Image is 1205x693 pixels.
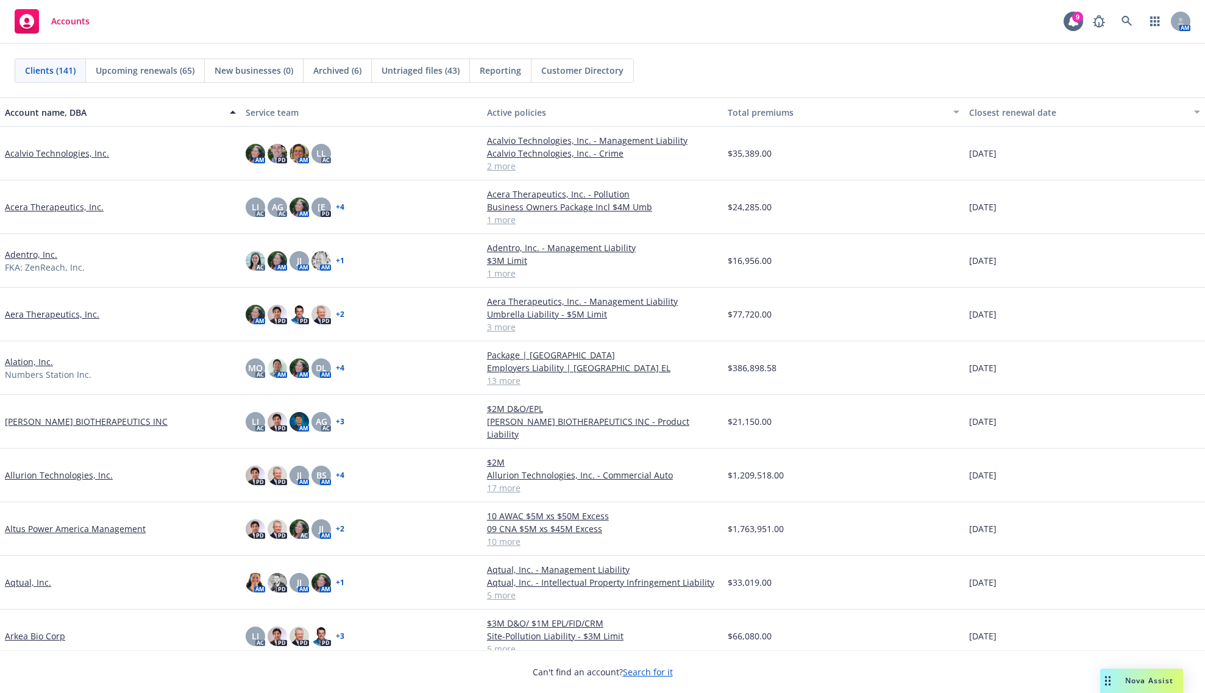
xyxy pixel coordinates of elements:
a: 5 more [487,589,718,602]
img: photo [311,305,331,324]
span: $35,389.00 [728,147,772,160]
img: photo [268,573,287,592]
span: [DATE] [969,308,997,321]
div: Service team [246,106,477,119]
span: JJ [297,254,302,267]
span: LI [252,201,259,213]
span: [DATE] [969,254,997,267]
span: Clients (141) [25,64,76,77]
a: Adentro, Inc. - Management Liability [487,241,718,254]
a: Search for it [623,666,673,678]
a: Aera Therapeutics, Inc. - Management Liability [487,295,718,308]
a: 13 more [487,374,718,387]
a: + 2 [336,525,344,533]
a: Allurion Technologies, Inc. - Commercial Auto [487,469,718,482]
img: photo [268,519,287,539]
img: photo [290,412,309,432]
img: photo [246,466,265,485]
a: + 3 [336,633,344,640]
span: Upcoming renewals (65) [96,64,194,77]
span: Untriaged files (43) [382,64,460,77]
div: Active policies [487,106,718,119]
a: $3M Limit [487,254,718,267]
a: Search [1115,9,1139,34]
img: photo [246,144,265,163]
span: $66,080.00 [728,630,772,642]
a: Acalvio Technologies, Inc. [5,147,109,160]
img: photo [290,519,309,539]
a: [PERSON_NAME] BIOTHERAPEUTICS INC - Product Liability [487,415,718,441]
span: [DATE] [969,522,997,535]
img: photo [268,358,287,378]
button: Service team [241,98,482,127]
a: Acera Therapeutics, Inc. [5,201,104,213]
img: photo [268,144,287,163]
img: photo [246,305,265,324]
button: Active policies [482,98,723,127]
div: Total premiums [728,106,945,119]
a: Aqtual, Inc. - Management Liability [487,563,718,576]
span: [DATE] [969,415,997,428]
img: photo [290,627,309,646]
a: [PERSON_NAME] BIOTHERAPEUTICS INC [5,415,168,428]
span: [DATE] [969,147,997,160]
div: 9 [1072,12,1083,23]
img: photo [268,251,287,271]
a: 17 more [487,482,718,494]
span: [DATE] [969,630,997,642]
img: photo [311,251,331,271]
span: LI [252,630,259,642]
span: [DATE] [969,201,997,213]
a: Business Owners Package Incl $4M Umb [487,201,718,213]
a: $3M D&O/ $1M EPL/FID/CRM [487,617,718,630]
div: Account name, DBA [5,106,222,119]
div: Drag to move [1100,669,1115,693]
span: Archived (6) [313,64,361,77]
a: Aera Therapeutics, Inc. [5,308,99,321]
span: $77,720.00 [728,308,772,321]
a: + 4 [336,364,344,372]
span: MQ [248,361,263,374]
a: 3 more [487,321,718,333]
a: 1 more [487,267,718,280]
a: 09 CNA $5M xs $45M Excess [487,522,718,535]
span: Nova Assist [1125,675,1173,686]
a: Employers Liability | [GEOGRAPHIC_DATA] EL [487,361,718,374]
img: photo [311,573,331,592]
img: photo [268,412,287,432]
a: + 2 [336,311,344,318]
img: photo [268,305,287,324]
a: Acalvio Technologies, Inc. - Crime [487,147,718,160]
button: Closest renewal date [964,98,1205,127]
span: Customer Directory [541,64,624,77]
a: 10 more [487,535,718,548]
a: 2 more [487,160,718,172]
a: Alation, Inc. [5,355,53,368]
span: $1,763,951.00 [728,522,784,535]
img: photo [290,144,309,163]
span: DL [316,361,327,374]
img: photo [268,466,287,485]
button: Total premiums [723,98,964,127]
span: $33,019.00 [728,576,772,589]
span: JJ [297,469,302,482]
span: JJ [297,576,302,589]
a: Switch app [1143,9,1167,34]
a: Acalvio Technologies, Inc. - Management Liability [487,134,718,147]
a: Aqtual, Inc. [5,576,51,589]
a: + 4 [336,472,344,479]
img: photo [290,358,309,378]
span: $16,956.00 [728,254,772,267]
a: + 4 [336,204,344,211]
a: Accounts [10,4,94,38]
img: photo [290,197,309,217]
span: [DATE] [969,469,997,482]
span: JJ [319,522,324,535]
span: [DATE] [969,361,997,374]
span: AG [316,415,327,428]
